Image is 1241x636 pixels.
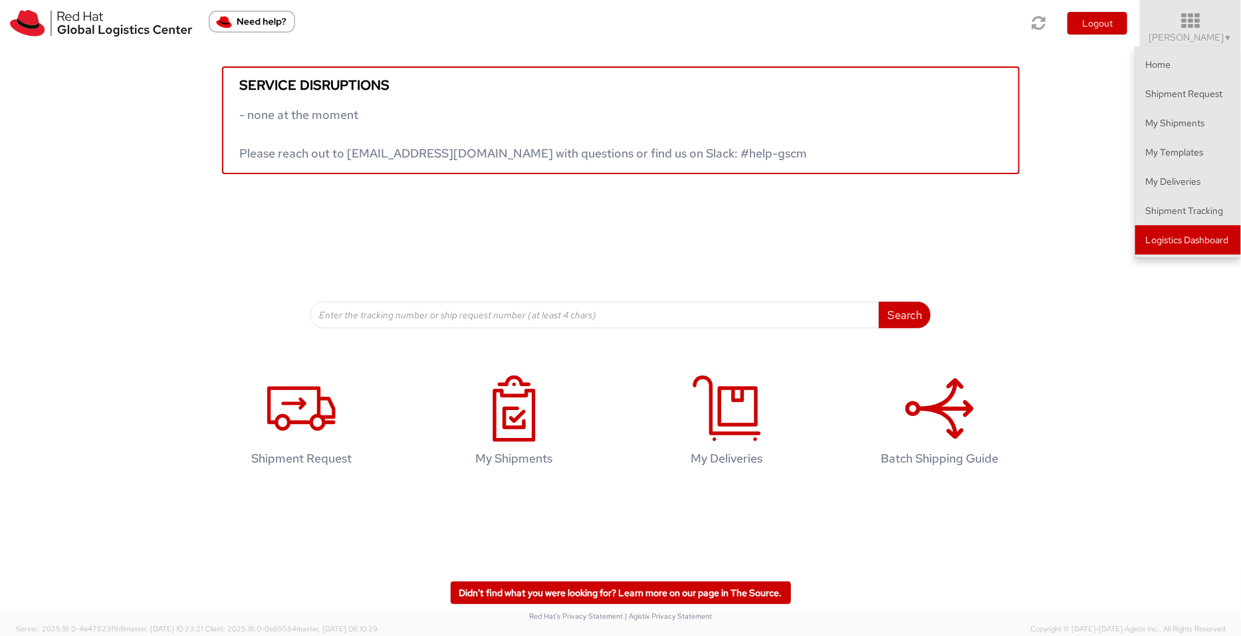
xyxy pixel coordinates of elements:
span: master, [DATE] 10:23:21 [124,624,203,633]
a: Red Hat's Privacy Statement [529,611,623,621]
a: My Deliveries [1135,167,1241,196]
input: Enter the tracking number or ship request number (at least 4 chars) [310,302,880,328]
a: Batch Shipping Guide [840,362,1040,486]
a: | Agistix Privacy Statement [625,611,712,621]
span: ▼ [1224,33,1232,43]
span: Copyright © [DATE]-[DATE] Agistix Inc., All Rights Reserved [1030,624,1225,635]
h4: My Shipments [429,452,600,465]
a: My Templates [1135,138,1241,167]
a: My Shipments [415,362,614,486]
a: Shipment Request [202,362,401,486]
a: My Shipments [1135,108,1241,138]
span: Client: 2025.18.0-0e69584 [205,624,378,633]
a: Didn't find what you were looking for? Learn more on our page in The Source. [451,582,791,604]
h4: Batch Shipping Guide [854,452,1026,465]
a: Home [1135,50,1241,79]
span: master, [DATE] 08:10:29 [296,624,378,633]
button: Search [879,302,931,328]
a: Shipment Request [1135,79,1241,108]
h4: My Deliveries [641,452,813,465]
span: [PERSON_NAME] [1149,31,1232,43]
h5: Service disruptions [240,78,1002,92]
span: Server: 2025.18.0-4e47823f9d1 [16,624,203,633]
a: Shipment Tracking [1135,196,1241,225]
button: Need help? [209,11,295,33]
span: - none at the moment Please reach out to [EMAIL_ADDRESS][DOMAIN_NAME] with questions or find us o... [240,107,808,161]
a: Service disruptions - none at the moment Please reach out to [EMAIL_ADDRESS][DOMAIN_NAME] with qu... [222,66,1020,174]
h4: Shipment Request [216,452,388,465]
button: Logout [1068,12,1127,35]
a: My Deliveries [627,362,827,486]
img: rh-logistics-00dfa346123c4ec078e1.svg [10,10,192,37]
a: Logistics Dashboard [1135,225,1241,255]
